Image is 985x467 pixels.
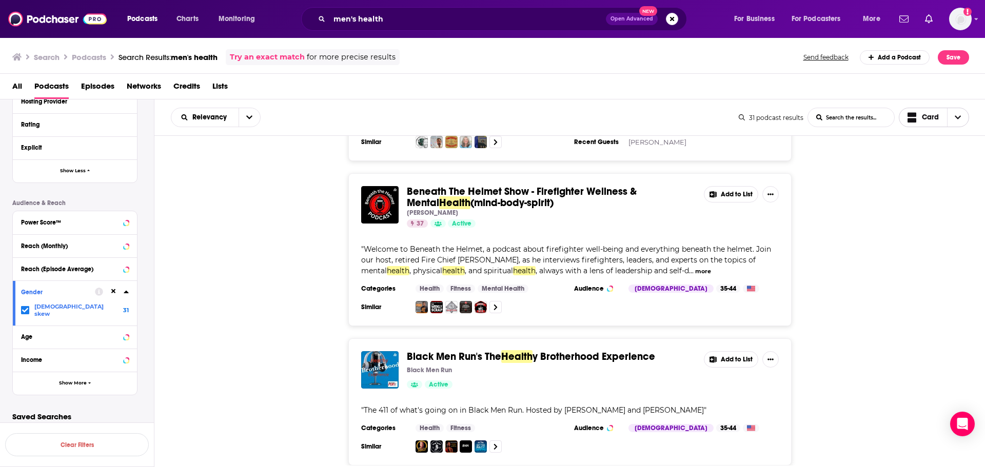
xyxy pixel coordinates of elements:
h3: Podcasts [72,52,106,62]
span: health [513,266,536,275]
img: Warrior Wednesday [475,136,487,148]
span: Show More [59,380,87,386]
h3: Similar [361,138,407,146]
button: open menu [727,11,787,27]
span: y Brotherhood Experience [533,350,655,363]
button: Show More Button [762,186,779,202]
img: Forged by FIRE with Ryan Rodriquez [416,301,428,313]
a: Show notifications dropdown [895,10,913,28]
p: [PERSON_NAME] [407,209,458,217]
span: Relevancy [192,114,230,121]
div: [DEMOGRAPHIC_DATA] [628,424,714,432]
span: Charts [176,12,199,26]
h3: Similar [361,442,407,451]
h3: Categories [361,424,407,432]
a: Lists [212,78,228,99]
a: Search Results:men's health [119,52,218,62]
span: 37 [417,219,424,229]
img: The Weekly Scrap, Firefighter Podcast [430,301,443,313]
button: Reach (Monthly) [21,239,129,252]
a: Beneath The Helmet Show - Firefighter Wellness & MentalHealth(mind-body-spirit) [407,186,696,209]
span: Active [429,380,448,390]
a: Fitness [446,424,475,432]
span: Beneath The Helmet Show - Firefighter Wellness & Mental [407,185,637,209]
button: Send feedback [800,53,852,62]
a: Charts [170,11,205,27]
span: Monitoring [219,12,255,26]
a: DCT Audio Podcast Channel. [416,136,428,148]
img: Beneath The Helmet Show - Firefighter Wellness & Mental Health (mind-body-spirit) [361,186,399,224]
a: Episodes [81,78,114,99]
h3: Audience [574,285,620,293]
h2: Choose List sort [171,108,261,127]
div: Search Results: [119,52,218,62]
button: Hosting Provider [21,95,129,108]
button: open menu [785,11,856,27]
span: Health [439,196,470,209]
span: ... [689,266,694,275]
div: Rating [21,121,122,128]
a: Black American Woman Roundtable [445,440,458,453]
img: Set the Pace [475,440,487,453]
a: Credits [173,78,200,99]
img: The Firehouse Leadership Podcast [460,301,472,313]
button: Clear Filters [5,433,149,456]
span: Podcasts [127,12,157,26]
button: Power Score™ [21,215,129,228]
img: Black Men Run's The Healthy Brotherhood Experience [361,351,399,389]
button: Add to List [704,351,758,368]
div: Reach (Monthly) [21,242,120,250]
span: Active [452,219,471,229]
a: Health [416,285,444,293]
img: The Social Introvert Podcast [416,440,428,453]
div: Open Intercom Messenger [950,412,975,436]
a: Show notifications dropdown [921,10,937,28]
span: More [863,12,880,26]
img: The Run Duo Podcast [430,440,443,453]
img: The Firefighter Deconstructed [445,136,458,148]
button: open menu [120,11,171,27]
a: 37 [407,219,428,228]
a: Active [425,380,452,389]
img: Podchaser - Follow, Share and Rate Podcasts [8,9,107,29]
button: open menu [211,11,268,27]
span: For Podcasters [792,12,841,26]
a: Try an exact match [230,51,305,63]
button: Show profile menu [949,8,972,30]
img: The Most Important 15 Minutes of Your Day [460,136,472,148]
span: Health [501,350,533,363]
span: The 411 of what's going on in Black Men Run. Hosted by [PERSON_NAME] and [PERSON_NAME] [364,405,704,415]
button: Show Less [13,159,137,182]
a: All [12,78,22,99]
span: health [387,266,409,275]
button: Choose View [899,108,970,127]
a: Black American News Network [460,440,472,453]
span: Podcasts [34,78,69,99]
span: , physical [409,266,442,275]
a: Add a Podcast [860,50,930,65]
div: Explicit [21,144,122,151]
img: Managing a Fire Company [475,301,487,313]
button: Show More [13,372,137,395]
a: Networks [127,78,161,99]
div: 35-44 [716,424,740,432]
div: Power Score™ [21,219,120,226]
span: 31 [123,307,129,314]
button: more [695,267,711,276]
svg: Add a profile image [963,8,972,16]
span: , and spiritual [465,266,513,275]
span: Welcome to Beneath the Helmet, a podcast about firefighter well-being and everything beneath the ... [361,245,771,275]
